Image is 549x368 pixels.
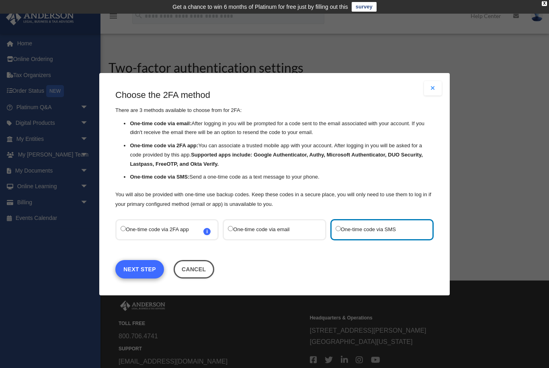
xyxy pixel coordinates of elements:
[130,152,422,167] strong: Supported apps include: Google Authenticator, Authy, Microsoft Authenticator, DUO Security, Lastp...
[424,81,442,96] button: Close modal
[115,260,164,278] a: Next Step
[115,89,434,102] h3: Choose the 2FA method
[121,224,205,235] label: One-time code via 2FA app
[115,89,434,209] div: There are 3 methods available to choose from for 2FA:
[172,2,348,12] div: Get a chance to win 6 months of Platinum for free just by filling out this
[121,226,126,231] input: One-time code via 2FA appi
[130,119,434,137] li: After logging in you will be prompted for a code sent to the email associated with your account. ...
[352,2,377,12] a: survey
[336,224,420,235] label: One-time code via SMS
[130,141,434,169] li: You can associate a trusted mobile app with your account. After logging in you will be asked for ...
[542,1,547,6] div: close
[130,142,198,148] strong: One-time code via 2FA app:
[130,173,434,182] li: Send a one-time code as a text message to your phone.
[336,226,341,231] input: One-time code via SMS
[130,120,191,126] strong: One-time code via email:
[115,189,434,209] p: You will also be provided with one-time use backup codes. Keep these codes in a secure place, you...
[203,228,211,235] span: i
[174,260,214,278] button: Close this dialog window
[130,174,189,180] strong: One-time code via SMS:
[228,224,313,235] label: One-time code via email
[228,226,233,231] input: One-time code via email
